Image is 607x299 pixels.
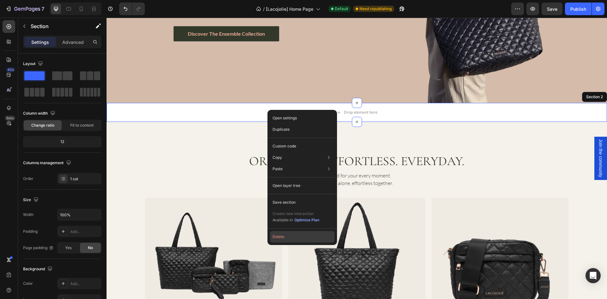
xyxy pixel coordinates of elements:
[62,39,84,45] p: Advanced
[570,6,586,12] div: Publish
[23,109,57,118] div: Column width
[565,3,592,15] button: Publish
[273,155,282,160] p: Copy
[273,211,320,217] p: Create new interaction
[81,13,158,19] p: Discover The Ensemble Collection
[23,159,72,167] div: Columns management
[273,115,297,121] p: Open settings
[23,245,54,251] div: Page padding
[273,166,283,172] p: Paste
[294,217,319,223] div: Optimize Plan
[3,3,47,15] button: 7
[70,281,100,287] div: Add...
[65,245,71,251] span: Yes
[5,116,15,121] div: Beta
[41,5,44,13] p: 7
[273,183,300,188] p: Open layer tree
[23,265,54,273] div: Background
[270,231,334,242] button: Delete
[58,209,101,220] input: Auto
[586,268,601,283] div: Open Intercom Messenger
[67,9,173,24] a: Discover The Ensemble Collection
[31,22,83,30] p: Section
[142,136,359,151] h2: ORGANISED. EFFORTLESS. EVERYDAY.
[23,196,40,204] div: Size
[542,3,562,15] button: Save
[31,123,54,128] span: Change ratio
[478,76,498,82] div: Section 2
[491,122,497,160] span: Join the community
[273,127,290,132] p: Duplicate
[23,60,44,68] div: Layout
[70,229,100,235] div: Add...
[294,217,320,223] button: Optimize Plan
[237,92,271,97] div: Drop element here
[273,143,296,149] p: Custom code
[273,218,293,222] span: Available in
[266,6,313,12] span: [Lacojolie] Home Page
[88,245,93,251] span: No
[359,6,392,12] span: Need republishing
[187,162,313,169] p: Elegant alone, effortless together.
[31,39,49,45] p: Settings
[24,137,100,146] div: 12
[23,212,34,218] div: Width
[263,6,265,12] span: /
[6,67,15,72] div: 450
[547,6,557,12] span: Save
[23,229,38,234] div: Padding
[107,18,607,299] iframe: Design area
[23,176,34,182] div: Order
[70,176,100,182] div: 1 col
[273,200,296,205] p: Save section
[23,281,33,286] div: Color
[119,3,145,15] div: Undo/Redo
[70,123,94,128] span: Fit to content
[187,154,313,162] p: Crafted for your every moment.
[335,6,348,12] span: Default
